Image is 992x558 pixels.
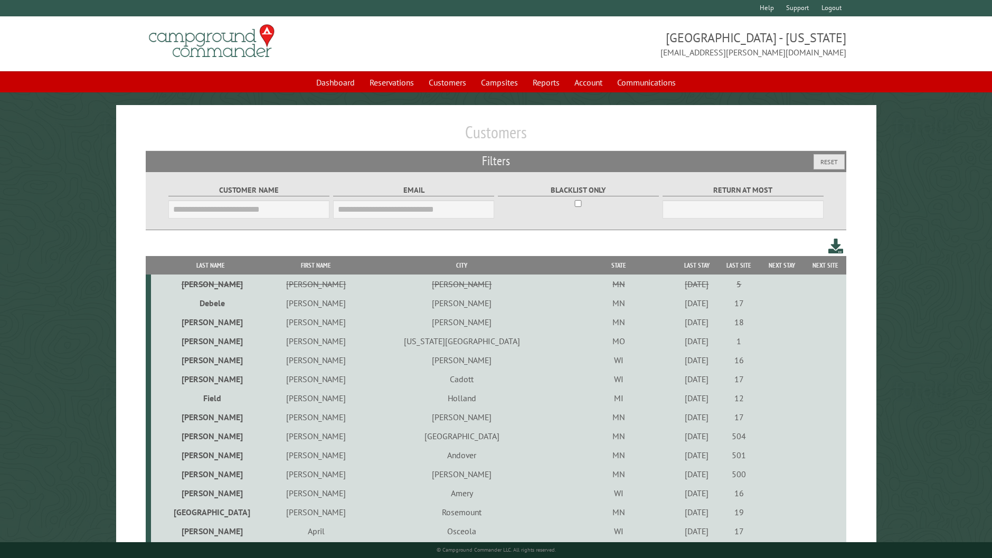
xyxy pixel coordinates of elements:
[151,503,270,522] td: [GEOGRAPHIC_DATA]
[151,522,270,541] td: [PERSON_NAME]
[270,427,362,446] td: [PERSON_NAME]
[437,546,556,553] small: © Campground Commander LLC. All rights reserved.
[362,389,562,408] td: Holland
[562,427,675,446] td: MN
[568,72,609,92] a: Account
[151,275,270,294] td: [PERSON_NAME]
[814,154,845,169] button: Reset
[718,370,760,389] td: 17
[562,484,675,503] td: WI
[562,370,675,389] td: WI
[270,503,362,522] td: [PERSON_NAME]
[362,256,562,275] th: City
[677,336,716,346] div: [DATE]
[362,332,562,351] td: [US_STATE][GEOGRAPHIC_DATA]
[677,393,716,403] div: [DATE]
[270,313,362,332] td: [PERSON_NAME]
[151,370,270,389] td: [PERSON_NAME]
[270,256,362,275] th: First Name
[270,389,362,408] td: [PERSON_NAME]
[562,313,675,332] td: MN
[151,256,270,275] th: Last Name
[562,389,675,408] td: MI
[677,469,716,479] div: [DATE]
[677,412,716,422] div: [DATE]
[270,275,362,294] td: [PERSON_NAME]
[362,503,562,522] td: Rosemount
[151,408,270,427] td: [PERSON_NAME]
[611,72,682,92] a: Communications
[270,370,362,389] td: [PERSON_NAME]
[362,522,562,541] td: Osceola
[151,332,270,351] td: [PERSON_NAME]
[718,465,760,484] td: 500
[562,408,675,427] td: MN
[362,294,562,313] td: [PERSON_NAME]
[562,256,675,275] th: State
[270,351,362,370] td: [PERSON_NAME]
[562,465,675,484] td: MN
[718,503,760,522] td: 19
[270,484,362,503] td: [PERSON_NAME]
[362,427,562,446] td: [GEOGRAPHIC_DATA]
[677,298,716,308] div: [DATE]
[718,446,760,465] td: 501
[151,427,270,446] td: [PERSON_NAME]
[270,446,362,465] td: [PERSON_NAME]
[475,72,524,92] a: Campsites
[151,446,270,465] td: [PERSON_NAME]
[677,317,716,327] div: [DATE]
[363,72,420,92] a: Reservations
[362,484,562,503] td: Amery
[362,351,562,370] td: [PERSON_NAME]
[362,408,562,427] td: [PERSON_NAME]
[677,507,716,517] div: [DATE]
[676,256,719,275] th: Last Stay
[677,279,716,289] div: [DATE]
[362,370,562,389] td: Cadott
[168,184,330,196] label: Customer Name
[270,408,362,427] td: [PERSON_NAME]
[562,503,675,522] td: MN
[718,427,760,446] td: 504
[677,488,716,498] div: [DATE]
[760,256,805,275] th: Next Stay
[270,465,362,484] td: [PERSON_NAME]
[718,408,760,427] td: 17
[718,332,760,351] td: 1
[677,450,716,460] div: [DATE]
[496,29,847,59] span: [GEOGRAPHIC_DATA] - [US_STATE] [EMAIL_ADDRESS][PERSON_NAME][DOMAIN_NAME]
[270,332,362,351] td: [PERSON_NAME]
[718,484,760,503] td: 16
[677,355,716,365] div: [DATE]
[562,294,675,313] td: MN
[718,294,760,313] td: 17
[151,465,270,484] td: [PERSON_NAME]
[151,351,270,370] td: [PERSON_NAME]
[362,446,562,465] td: Andover
[146,122,846,151] h1: Customers
[718,389,760,408] td: 12
[677,374,716,384] div: [DATE]
[146,151,846,171] h2: Filters
[562,275,675,294] td: MN
[362,275,562,294] td: [PERSON_NAME]
[677,526,716,536] div: [DATE]
[362,465,562,484] td: [PERSON_NAME]
[498,184,659,196] label: Blacklist only
[151,484,270,503] td: [PERSON_NAME]
[310,72,361,92] a: Dashboard
[362,313,562,332] td: [PERSON_NAME]
[718,351,760,370] td: 16
[804,256,846,275] th: Next Site
[718,275,760,294] td: 5
[151,313,270,332] td: [PERSON_NAME]
[151,294,270,313] td: Debele
[562,522,675,541] td: WI
[718,313,760,332] td: 18
[677,431,716,441] div: [DATE]
[146,21,278,62] img: Campground Commander
[562,332,675,351] td: MO
[718,256,760,275] th: Last Site
[562,351,675,370] td: WI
